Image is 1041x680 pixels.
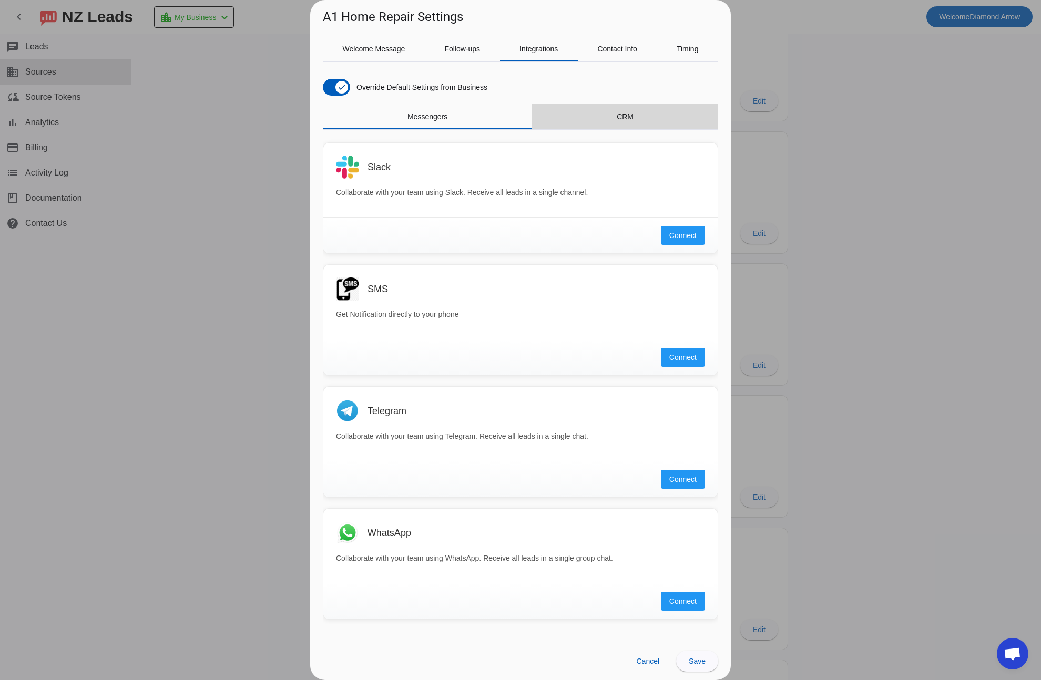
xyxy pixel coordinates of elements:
[676,651,718,672] button: Save
[519,45,558,53] span: Integrations
[444,45,480,53] span: Follow-ups
[636,657,659,665] span: Cancel
[368,406,406,416] h3: Telegram
[669,352,697,363] span: Connect
[669,230,697,241] span: Connect
[336,431,705,442] p: Collaborate with your team using Telegram. Receive all leads in a single chat.
[661,592,705,611] button: Connect
[628,651,668,672] button: Cancel
[661,226,705,245] button: Connect
[336,309,705,320] p: Get Notification directly to your phone
[336,553,705,564] p: Collaborate with your team using WhatsApp. Receive all leads in a single group chat.
[677,45,699,53] span: Timing
[407,113,447,120] span: Messengers
[354,82,487,92] label: Override Default Settings from Business
[323,8,463,25] h1: A1 Home Repair Settings
[336,521,359,544] img: WhatsApp
[343,45,405,53] span: Welcome Message
[597,45,637,53] span: Contact Info
[669,596,697,606] span: Connect
[669,474,697,485] span: Connect
[368,162,391,172] h3: Slack
[336,277,359,301] img: SMS
[368,284,388,294] h3: SMS
[661,348,705,367] button: Connect
[368,528,411,538] h3: WhatsApp
[997,638,1028,669] div: Open chat
[689,657,706,665] span: Save
[336,156,359,179] img: Slack
[336,187,705,198] p: Collaborate with your team using Slack. Receive all leads in a single channel.
[661,470,705,489] button: Connect
[336,399,359,423] img: Telegram
[617,113,634,120] span: CRM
